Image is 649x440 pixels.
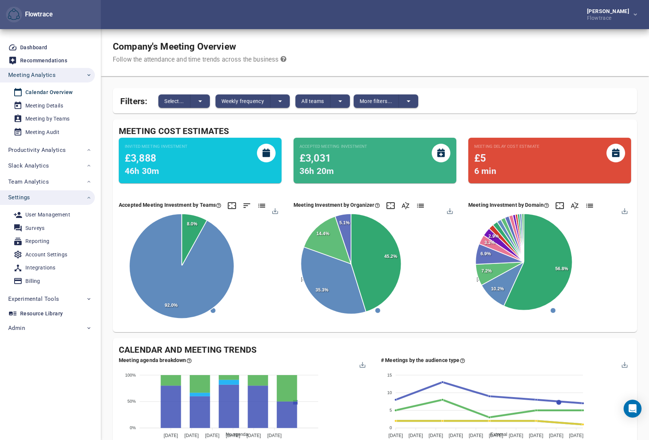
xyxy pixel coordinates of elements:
[8,9,20,21] img: Flowtrace
[125,144,187,150] small: Invited Meeting Investment
[587,14,632,21] div: Flowtrace
[130,425,136,430] tspan: 0%
[25,88,73,97] div: Calendar Overview
[184,433,199,438] tspan: [DATE]
[215,94,290,108] div: split button
[446,207,452,213] div: Menu
[271,207,278,213] div: Menu
[25,277,40,286] div: Billing
[549,433,563,438] tspan: [DATE]
[25,263,56,272] div: Integrations
[226,433,240,438] tspan: [DATE]
[8,177,49,187] span: Team Analytics
[360,97,392,106] span: More filters...
[227,201,236,210] div: Click here to expand
[164,97,184,106] span: Select...
[119,356,192,364] div: Here's the agenda information from your meetings. No agenda means the description field of the ca...
[215,94,270,108] button: Weekly frequency
[474,144,625,178] div: This estimate is based video call start times. Value in brackes is extrapolated against all meeti...
[127,399,136,403] tspan: 50%
[555,201,564,210] div: Click here to expand
[25,101,63,110] div: Meeting Details
[621,361,627,367] div: Menu
[25,210,70,219] div: User Management
[8,70,56,80] span: Meeting Analytics
[25,114,69,124] div: Meeting by Teams
[295,277,342,282] span: [PERSON_NAME]...
[489,433,503,438] tspan: [DATE]
[389,408,392,412] tspan: 5
[429,433,443,438] tspan: [DATE]
[468,201,549,209] div: Here we estimate the costs of the meetings based on the invited participants by their domains. Th...
[20,56,67,65] div: Recommendations
[389,425,392,430] tspan: 0
[471,277,513,282] span: [DOMAIN_NAME]
[387,373,392,377] tspan: 15
[585,201,594,210] div: Click here to show list data
[624,400,642,418] div: Open Intercom Messenger
[119,125,631,138] div: Meeting Cost Estimates
[120,92,147,108] span: Filters:
[621,207,627,213] div: Menu
[448,433,463,438] tspan: [DATE]
[20,309,63,318] div: Resource Library
[474,144,539,150] small: Meeting Delay Cost Estimate
[20,43,47,52] div: Dashboard
[8,161,49,171] span: Slack Analytics
[388,433,403,438] tspan: [DATE]
[158,94,210,108] div: split button
[25,250,67,259] div: Account Settings
[299,144,367,150] small: Accepted Meeting Investment
[354,94,418,108] div: split button
[220,432,248,437] span: No agenda
[8,323,25,333] span: Admin
[221,97,264,106] span: Weekly frequency
[205,433,220,438] tspan: [DATE]
[119,201,221,209] div: This pie chart estimates the costs associated with meetings based on ACCEPTED invites (direct, or...
[359,361,365,367] div: Menu
[295,94,350,108] div: split button
[299,152,331,164] span: £3,031
[301,97,324,106] span: All teams
[22,10,53,19] div: Flowtrace
[509,433,524,438] tspan: [DATE]
[294,201,380,209] div: Meeting Investment by Organizer
[125,152,156,164] span: £3,888
[242,201,251,210] div: Click here to sort by the value
[113,55,286,64] div: Follow the attendance and time trends across the business
[529,433,543,438] tspan: [DATE]
[8,145,66,155] span: Productivity Analytics
[8,294,59,304] span: Experimental Tools
[387,390,392,395] tspan: 10
[474,152,486,164] span: £5
[8,193,30,202] span: Settings
[25,224,45,233] div: Surveys
[6,7,22,23] button: Flowtrace
[485,432,507,437] span: External
[257,201,266,210] div: Click here to show list data
[409,433,423,438] tspan: [DATE]
[125,373,136,377] tspan: 100%
[474,166,496,176] span: 6 min
[570,201,579,210] div: Click here to sort by the name
[299,166,334,176] span: 36h 20m
[469,433,483,438] tspan: [DATE]
[354,94,399,108] button: More filters...
[295,94,330,108] button: All teams
[575,6,643,23] button: [PERSON_NAME]Flowtrace
[267,433,282,438] tspan: [DATE]
[569,433,584,438] tspan: [DATE]
[158,94,190,108] button: Select...
[125,166,159,176] span: 46h 30m
[164,433,178,438] tspan: [DATE]
[6,7,53,23] div: Flowtrace
[386,201,395,210] div: Click here to expand
[381,356,465,364] div: Here you can see how many meetings by the type of audiences. Audience is classed as either intern...
[119,344,631,356] div: Calendar and Meeting Trends
[113,41,286,52] h1: Company's Meeting Overview
[246,433,261,438] tspan: [DATE]
[587,9,632,14] div: [PERSON_NAME]
[25,237,50,246] div: Reporting
[25,128,59,137] div: Meeting Audit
